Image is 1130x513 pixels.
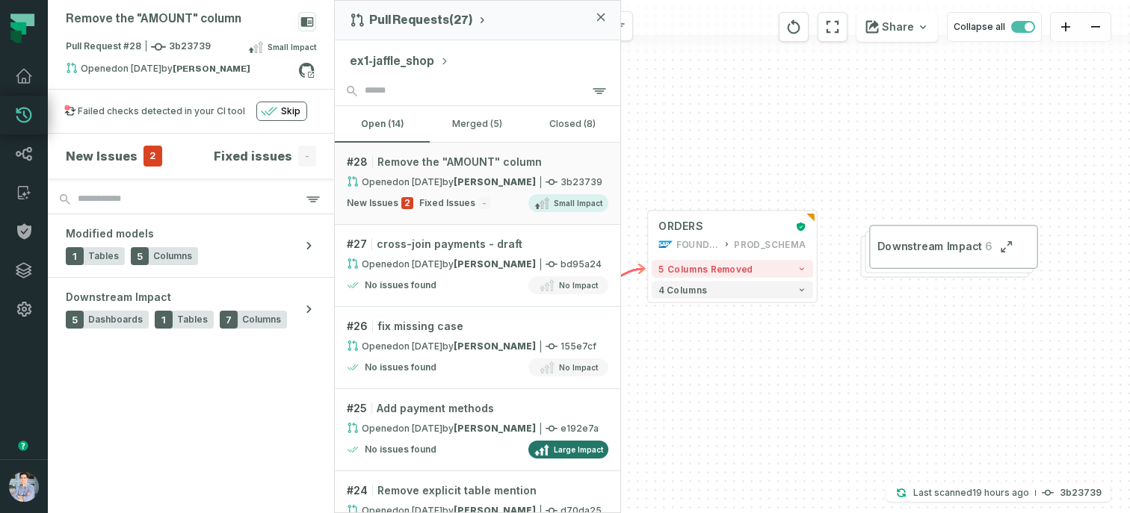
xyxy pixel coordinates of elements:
span: Remove the "AMOUNT" column [377,155,542,170]
span: Large Impact [554,444,603,456]
strong: Omri Ildis (flow3d) [454,258,536,270]
h4: No issues found [365,279,436,291]
a: #26fix missing caseOpened[DATE] 10:37:28 AMby[PERSON_NAME]155e7cfNo issues foundNo Impact [335,307,620,389]
button: Share [856,12,938,42]
div: PROD_SCHEMA [734,237,806,252]
relative-time: Mar 10, 2025, 5:00 PM EDT [398,176,442,187]
span: 5 [131,247,149,265]
span: Small Impact [554,197,602,209]
span: Dashboards [88,314,143,326]
div: Certified [792,222,806,232]
span: No Impact [559,361,598,373]
span: Small Impact [268,41,316,53]
div: # 24 [347,483,608,498]
span: Tables [88,250,119,262]
button: Last scanned[DATE] 9:19:45 PM3b23739 [886,484,1111,502]
span: Pull Request #28 3b23739 [66,40,211,55]
div: # 26 [347,319,608,334]
span: 7 [220,311,238,329]
div: Opened by [347,175,536,188]
relative-time: Mar 10, 2025, 5:00 PM EDT [117,63,161,74]
g: Edge from c8867c613c347eb7857e509391c84b7d to 0dd85c77dd217d0afb16c7d4fb3eff19 [605,269,645,279]
div: Tooltip anchor [16,439,30,453]
img: avatar of Alon Nafta [9,472,39,502]
button: Modified models1Tables5Columns [48,214,334,277]
span: No Impact [559,279,598,291]
relative-time: Jan 5, 2025, 10:49 AM EST [398,258,442,270]
h4: Fixed issues [214,147,292,165]
span: 5 [66,311,84,329]
button: ex1-jaffle_shop [350,52,449,70]
div: # 28 [347,155,608,170]
div: 155e7cf [347,340,608,352]
h4: No issues found [365,361,436,373]
span: 1 [66,247,84,265]
div: # 27 [347,237,608,252]
span: 6 [982,240,992,254]
a: #25Add payment methodsOpened[DATE] 4:15:22 PMby[PERSON_NAME]e192e7aNo issues foundLarge Impact [335,389,620,471]
button: zoom in [1051,13,1081,42]
button: Downstream Impact6 [869,225,1038,269]
button: Downstream Impact5Dashboards1Tables7Columns [48,278,334,341]
div: ORDERS [658,220,703,234]
a: #28Remove the "AMOUNT" columnOpened[DATE] 5:00:25 PMby[PERSON_NAME]3b23739New Issues2Fixed Issues... [335,143,620,225]
relative-time: Jan 3, 2025, 4:15 PM EST [398,423,442,434]
span: 5 columns removed [658,264,753,274]
span: - [478,197,490,209]
span: fix missing case [377,319,463,334]
button: zoom out [1081,13,1111,42]
span: Fixed Issues [419,197,475,209]
relative-time: Jan 5, 2025, 10:37 AM EST [398,341,442,352]
strong: Omri Ildis (flow3d) [454,341,536,352]
div: Opened by [347,422,536,435]
span: 2 [143,146,162,167]
span: Skip [281,105,300,117]
button: Pull Requests(27) [350,13,488,28]
button: open (14) [335,106,430,142]
span: Downstream Impact [877,240,982,254]
div: Opened by [347,340,536,352]
span: 4 columns [658,285,707,295]
button: closed (8) [525,106,620,142]
span: cross-join payments - draft [377,237,522,252]
button: New Issues2Fixed issues- [66,146,316,167]
strong: Barak Fargoun (fargoun) [454,176,536,187]
span: New Issues [347,197,398,209]
span: Columns [153,250,192,262]
h4: No issues found [365,444,436,456]
h4: 3b23739 [1060,488,1102,497]
button: Skip [256,102,307,121]
span: Tables [177,314,208,326]
span: 1 [155,311,173,329]
p: Last scanned [913,485,1029,500]
span: Modified models [66,226,154,241]
div: Failed checks detected in your CI tool [78,105,245,117]
div: 3b23739 [347,175,608,188]
div: FOUNDATIONAL_DB [676,237,720,252]
div: Remove the "AMOUNT" column [66,12,241,26]
div: bd95a24 [347,258,608,270]
div: e192e7a [347,422,608,435]
strong: Barak Fargoun (fargoun) [173,64,250,73]
strong: Omri Ildis (flow3d) [454,423,536,434]
relative-time: Aug 18, 2025, 9:19 PM EDT [972,487,1029,498]
div: # 25 [347,401,608,416]
div: Opened by [66,62,298,80]
span: Remove explicit table mention [377,483,537,498]
h4: New Issues [66,147,138,165]
span: Add payment methods [377,401,494,416]
a: View on github [297,60,316,80]
a: #27cross-join payments - draftOpened[DATE] 10:49:33 AMby[PERSON_NAME]bd95a24No issues foundNo Impact [335,225,620,307]
span: Columns [242,314,281,326]
button: Collapse all [947,12,1042,42]
button: merged (5) [430,106,525,142]
span: 2 [401,197,413,209]
span: - [298,146,316,167]
div: Opened by [347,258,536,270]
span: Downstream Impact [66,290,171,305]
